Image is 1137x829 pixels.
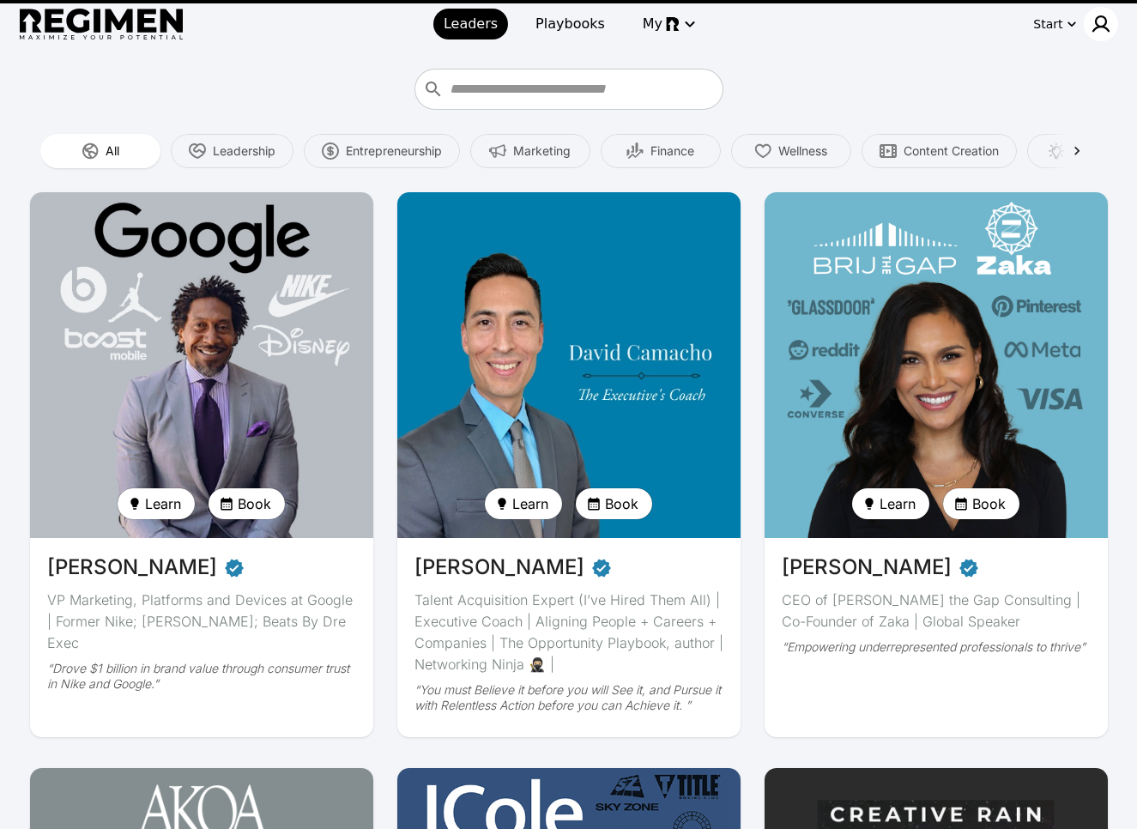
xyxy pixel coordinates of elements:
div: “You must Believe it before you will See it, and Pursue it with Relentless Action before you can ... [414,682,723,713]
img: user icon [1091,14,1111,34]
span: Leaders [444,14,498,34]
img: avatar of David Camacho [397,192,741,538]
button: Leadership [171,134,293,168]
span: Content Creation [904,142,999,160]
a: Leaders [433,9,508,39]
button: Learn [852,488,929,519]
span: Verified partner - Devika Brij [959,552,979,583]
span: Leadership [213,142,275,160]
span: [PERSON_NAME] [782,552,952,583]
img: Content Creation [880,142,897,160]
img: Marketing [489,142,506,160]
span: Learn [145,493,181,514]
button: Book [209,488,285,519]
button: Wellness [731,134,851,168]
img: Wellness [754,142,771,160]
button: Learn [118,488,195,519]
span: Learn [880,493,916,514]
button: All [40,134,160,168]
span: Entrepreneurship [346,142,442,160]
div: CEO of [PERSON_NAME] the Gap Consulting | Co-Founder of Zaka | Global Speaker [782,590,1091,632]
span: [PERSON_NAME] [47,552,217,583]
span: [PERSON_NAME] [414,552,584,583]
button: Start [1030,10,1080,38]
span: Verified partner - Daryl Butler [224,552,245,583]
button: Learn [485,488,562,519]
div: Start [1033,15,1062,33]
span: Learn [512,493,548,514]
button: Book [576,488,652,519]
span: Finance [650,142,694,160]
div: Who do you want to learn from? [414,69,723,110]
button: Book [943,488,1019,519]
div: VP Marketing, Platforms and Devices at Google | Former Nike; [PERSON_NAME]; Beats By Dre Exec [47,590,356,654]
button: Content Creation [862,134,1017,168]
span: Book [238,493,271,514]
img: avatar of Devika Brij [765,192,1108,538]
span: All [106,142,119,160]
div: “Empowering underrepresented professionals to thrive” [782,639,1091,655]
img: Leadership [189,142,206,160]
img: Entrepreneurship [322,142,339,160]
button: Marketing [470,134,590,168]
img: All [82,142,99,160]
button: My [632,9,704,39]
a: Playbooks [525,9,615,39]
span: My [643,14,662,34]
img: Finance [626,142,644,160]
span: Book [605,493,638,514]
span: Book [972,493,1006,514]
span: Playbooks [535,14,605,34]
span: Verified partner - David Camacho [591,552,612,583]
button: Finance [601,134,721,168]
button: Entrepreneurship [304,134,460,168]
span: Marketing [513,142,571,160]
span: Wellness [778,142,827,160]
img: Regimen logo [20,9,183,40]
div: “Drove $1 billion in brand value through consumer trust in Nike and Google.” [47,661,356,692]
img: avatar of Daryl Butler [30,192,373,538]
div: Talent Acquisition Expert (I’ve Hired Them All) | Executive Coach | Aligning People + Careers + C... [414,590,723,675]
